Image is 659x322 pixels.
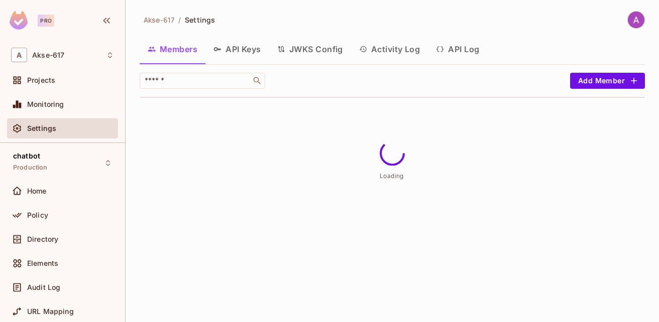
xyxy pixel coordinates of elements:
[27,211,48,219] span: Policy
[13,164,48,172] span: Production
[27,124,56,132] span: Settings
[27,283,60,291] span: Audit Log
[628,12,644,28] img: Akse Furqan
[140,37,205,62] button: Members
[205,37,269,62] button: API Keys
[27,76,55,84] span: Projects
[27,235,58,243] span: Directory
[32,51,64,59] span: Workspace: Akse-617
[27,187,47,195] span: Home
[144,15,174,25] span: Akse-617
[38,15,54,27] div: Pro
[428,37,487,62] button: API Log
[11,48,27,62] span: A
[27,100,64,108] span: Monitoring
[351,37,428,62] button: Activity Log
[185,15,215,25] span: Settings
[570,73,645,89] button: Add Member
[10,11,28,30] img: SReyMgAAAABJRU5ErkJggg==
[27,259,58,267] span: Elements
[13,152,40,160] span: chatbot
[178,15,181,25] li: /
[269,37,351,62] button: JWKS Config
[27,307,74,315] span: URL Mapping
